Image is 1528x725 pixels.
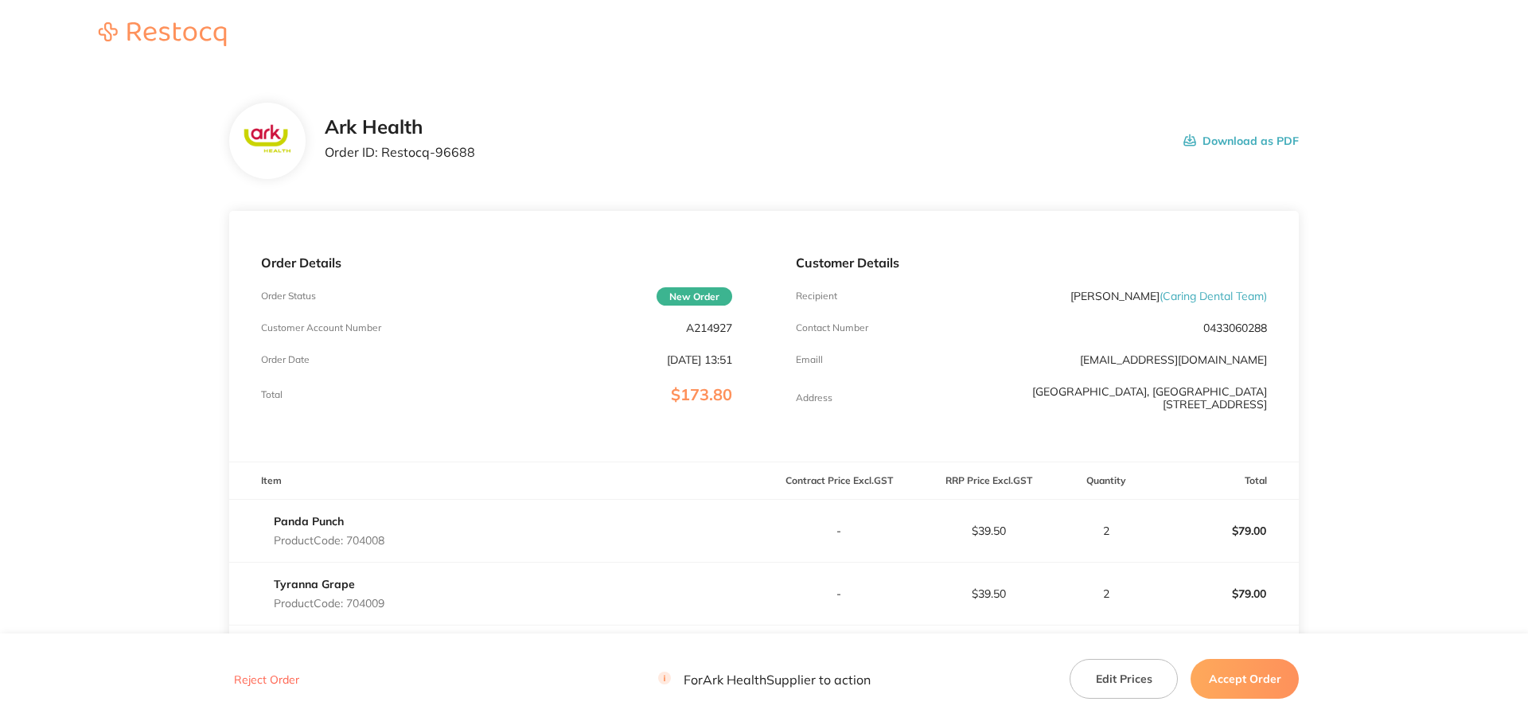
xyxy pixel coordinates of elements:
[274,534,384,547] p: Product Code: 704008
[1160,289,1267,303] span: ( Caring Dental Team )
[261,322,381,333] p: Customer Account Number
[1064,524,1148,537] p: 2
[1070,290,1267,302] p: [PERSON_NAME]
[274,597,384,610] p: Product Code: 704009
[274,514,344,528] a: Panda Punch
[914,462,1063,500] th: RRP Price Excl. GST
[261,290,316,302] p: Order Status
[1149,462,1299,500] th: Total
[261,389,283,400] p: Total
[1063,462,1149,500] th: Quantity
[229,462,764,500] th: Item
[765,587,913,600] p: -
[1150,512,1298,550] p: $79.00
[229,672,304,687] button: Reject Order
[325,116,475,138] h2: Ark Health
[953,385,1267,411] p: [GEOGRAPHIC_DATA], [GEOGRAPHIC_DATA] [STREET_ADDRESS]
[796,322,868,333] p: Contact Number
[658,672,871,687] p: For Ark Health Supplier to action
[274,577,355,591] a: Tyranna Grape
[325,145,475,159] p: Order ID: Restocq- 96688
[1191,659,1299,699] button: Accept Order
[1203,322,1267,334] p: 0433060288
[796,255,1267,270] p: Customer Details
[796,392,832,403] p: Address
[914,587,1062,600] p: $39.50
[667,353,732,366] p: [DATE] 13:51
[671,384,732,404] span: $173.80
[914,524,1062,537] p: $39.50
[1070,659,1178,699] button: Edit Prices
[83,22,242,46] img: Restocq logo
[1064,587,1148,600] p: 2
[796,354,823,365] p: Emaill
[261,354,310,365] p: Order Date
[1080,353,1267,367] a: [EMAIL_ADDRESS][DOMAIN_NAME]
[241,123,293,159] img: c3FhZTAyaA
[229,626,764,673] td: Message: -
[1183,116,1299,166] button: Download as PDF
[765,524,913,537] p: -
[657,287,732,306] span: New Order
[686,322,732,334] p: A214927
[764,462,914,500] th: Contract Price Excl. GST
[261,255,732,270] p: Order Details
[83,22,242,49] a: Restocq logo
[1150,575,1298,613] p: $79.00
[796,290,837,302] p: Recipient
